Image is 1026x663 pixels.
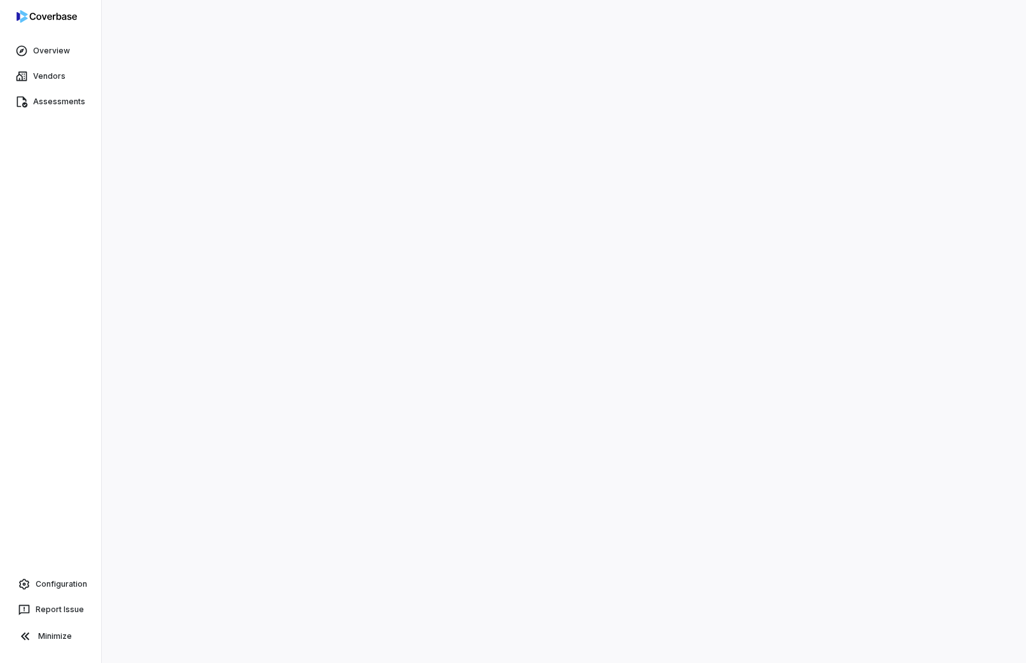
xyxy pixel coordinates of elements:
[36,579,87,589] span: Configuration
[3,39,99,62] a: Overview
[5,573,96,596] a: Configuration
[5,624,96,649] button: Minimize
[33,46,70,56] span: Overview
[33,71,66,81] span: Vendors
[38,631,72,641] span: Minimize
[33,97,85,107] span: Assessments
[5,598,96,621] button: Report Issue
[3,90,99,113] a: Assessments
[3,65,99,88] a: Vendors
[17,10,77,23] img: logo-D7KZi-bG.svg
[36,605,84,615] span: Report Issue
